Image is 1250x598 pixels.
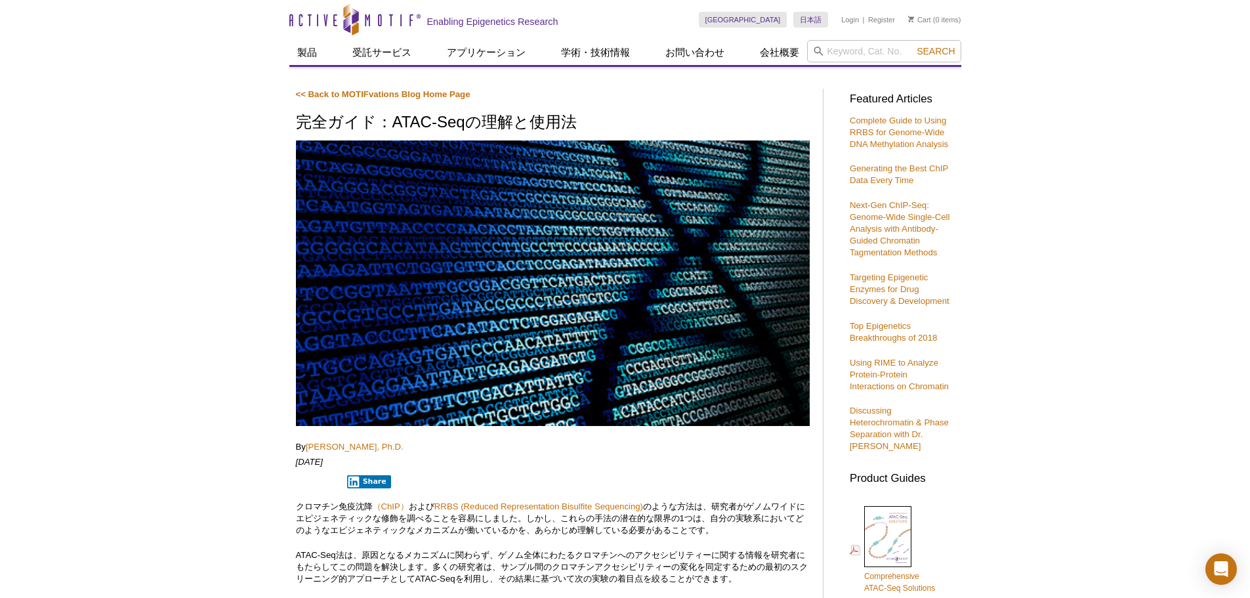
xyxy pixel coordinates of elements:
[850,406,949,451] a: Discussing Heterochromatin & Phase Separation with Dr. [PERSON_NAME]
[908,16,914,22] img: Your Cart
[427,16,558,28] h2: Enabling Epigenetics Research
[752,40,807,65] a: 会社概要
[296,140,810,426] img: ATAC-Seq
[864,506,911,567] img: Comprehensive ATAC-Seq Solutions
[296,475,339,488] iframe: X Post Button
[373,502,409,511] a: （ChIP）
[850,465,955,484] h3: Product Guides
[864,572,935,593] span: Comprehensive ATAC-Seq Solutions
[807,40,961,62] input: Keyword, Cat. No.
[296,501,810,536] p: クロマチン免疫沈降 および のような方法は、研究者がゲノムワイドにエピジェネティックな修飾を調べることを容易にしました。しかし、これらの手法の潜在的な限界の1つは、自分の実験系においてどのような...
[296,114,810,133] h1: 完全ガイド：ATAC-Seqの理解と使用法
[289,40,325,65] a: 製品
[553,40,638,65] a: 学術・技術情報
[296,549,810,585] p: ATAC-Seq法は、原因となるメカニズムに関わらず、ゲノム全体にわたるクロマチンへのアクセシビリティーに関する情報を研究者にもたらしてこの問題を解決します。多くの研究者は、サンプル間のクロマチ...
[296,89,470,99] a: << Back to MOTIFvations Blog Home Page
[296,441,810,453] p: By
[850,505,935,595] a: ComprehensiveATAC-Seq Solutions
[699,12,787,28] a: [GEOGRAPHIC_DATA]
[850,272,949,306] a: Targeting Epigenetic Enzymes for Drug Discovery & Development
[863,12,865,28] li: |
[306,442,404,452] a: [PERSON_NAME], Ph.D.
[793,12,828,28] a: 日本語
[439,40,533,65] a: アプリケーション
[1205,553,1237,585] div: Open Intercom Messenger
[913,45,959,57] button: Search
[850,358,949,391] a: Using RIME to Analyze Protein-Protein Interactions on Chromatin
[908,12,961,28] li: (0 items)
[917,46,955,56] span: Search
[344,40,419,65] a: 受託サービス
[850,321,937,343] a: Top Epigenetics Breakthroughs of 2018
[850,200,949,257] a: Next-Gen ChIP-Seq: Genome-Wide Single-Cell Analysis with Antibody-Guided Chromatin Tagmentation M...
[296,457,323,467] em: [DATE]
[850,163,948,185] a: Generating the Best ChIP Data Every Time
[347,475,391,488] button: Share
[850,116,948,149] a: Complete Guide to Using RRBS for Genome-Wide DNA Methylation Analysis
[868,15,895,24] a: Register
[841,15,859,24] a: Login
[908,15,931,24] a: Cart
[850,94,955,105] h3: Featured Articles
[657,40,732,65] a: お問い合わせ
[434,502,643,511] a: RRBS (Reduced Representation Bisulfite Sequencing)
